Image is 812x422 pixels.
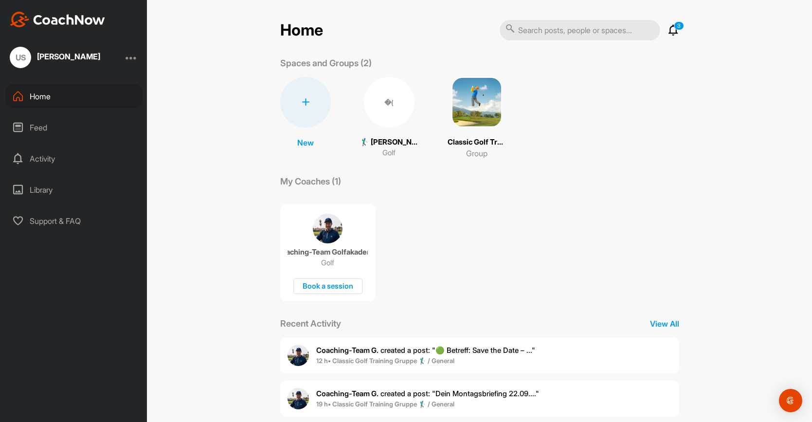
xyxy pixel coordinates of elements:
img: square_940d96c4bb369f85efc1e6d025c58b75.png [451,77,502,128]
h2: Home [280,21,323,40]
p: View All [650,318,679,330]
img: user avatar [288,388,309,409]
a: Classic Golf Training Gruppe 🏌️‍♂️Group [448,77,506,159]
img: user avatar [288,345,309,366]
div: Book a session [293,278,362,294]
p: Spaces and Groups (2) [280,56,372,70]
p: Group [466,147,487,159]
p: Golf [382,147,396,159]
div: Support & FAQ [5,209,143,233]
b: 19 h • Classic Golf Training Gruppe 🏌️‍♂️ / General [316,400,454,408]
p: 🏌‍♂ [PERSON_NAME] (35.7) [360,137,418,148]
img: coach avatar [313,214,343,243]
p: My Coaches (1) [280,175,341,188]
b: Coaching-Team G. [316,389,379,398]
b: Coaching-Team G. [316,346,379,355]
div: Feed [5,115,143,140]
img: CoachNow [10,12,105,27]
span: created a post : "Dein Montagsbriefing 22.09...." [316,389,539,398]
p: Recent Activity [280,317,341,330]
b: 12 h • Classic Golf Training Gruppe 🏌️‍♂️ / General [316,357,454,365]
span: created a post : "🟢 Betreff: Save the Date – ..." [316,346,535,355]
div: [PERSON_NAME] [37,53,100,60]
p: 3 [674,21,684,30]
p: Classic Golf Training Gruppe 🏌️‍♂️ [448,137,506,148]
div: �( [364,77,415,128]
div: Open Intercom Messenger [779,389,802,412]
p: Coaching-Team Golfakademie [288,247,368,257]
a: �(🏌‍♂ [PERSON_NAME] (35.7)Golf [360,77,418,159]
p: Golf [321,258,334,268]
input: Search posts, people or spaces... [500,20,660,40]
div: US [10,47,31,68]
div: Activity [5,147,143,171]
p: New [297,137,314,148]
div: Home [5,84,143,109]
div: Library [5,178,143,202]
